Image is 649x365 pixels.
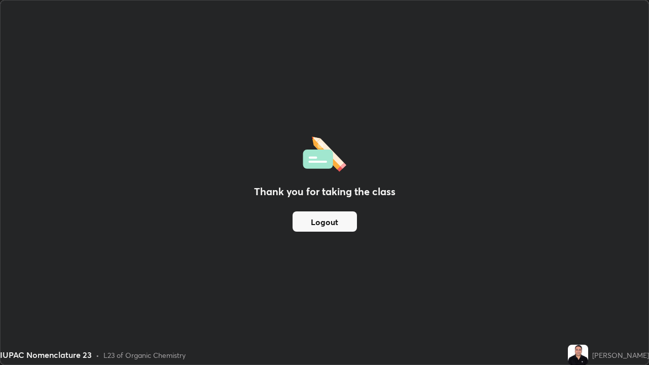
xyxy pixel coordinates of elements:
img: 215bafacb3b8478da4d7c369939e23a8.jpg [568,345,588,365]
h2: Thank you for taking the class [254,184,395,199]
div: [PERSON_NAME] [592,350,649,360]
div: • [96,350,99,360]
button: Logout [293,211,357,232]
div: L23 of Organic Chemistry [103,350,186,360]
img: offlineFeedback.1438e8b3.svg [303,133,346,172]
